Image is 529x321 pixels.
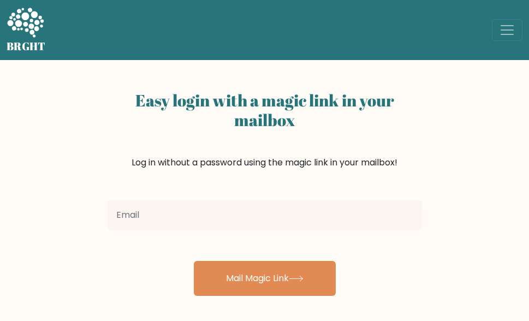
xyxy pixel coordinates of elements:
h5: BRGHT [7,40,46,53]
button: Toggle navigation [492,19,522,41]
div: Log in without a password using the magic link in your mailbox! [108,86,422,195]
input: Email [108,200,422,230]
h2: Easy login with a magic link in your mailbox [108,91,422,130]
button: Mail Magic Link [194,261,336,296]
a: BRGHT [7,4,46,56]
